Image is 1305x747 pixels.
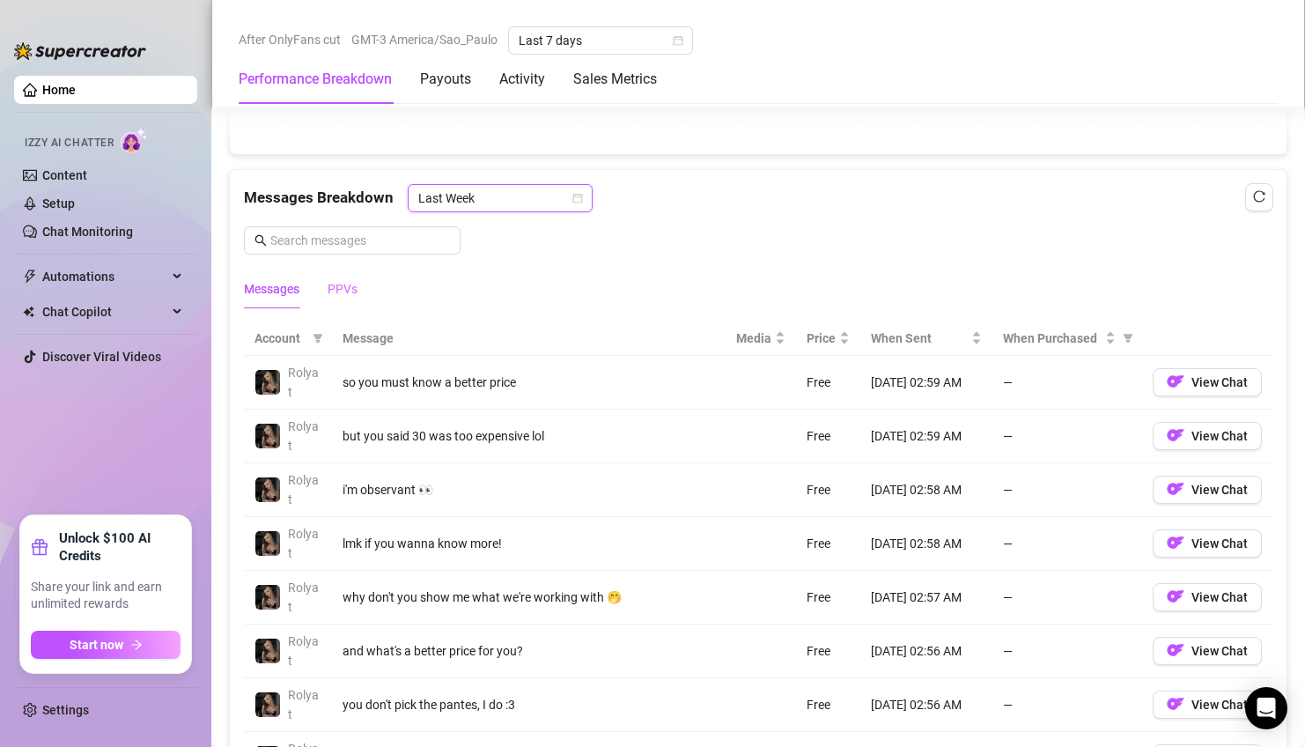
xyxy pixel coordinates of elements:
div: Messages [244,279,299,299]
td: — [992,571,1142,625]
td: Free [796,463,860,517]
img: AI Chatter [121,128,148,153]
td: — [992,356,1142,410]
th: When Purchased [992,322,1142,356]
span: reload [1253,190,1265,203]
a: OFView Chat [1153,433,1262,447]
span: Media [736,329,771,348]
span: filter [1123,333,1133,344]
div: Sales Metrics [573,69,657,90]
span: thunderbolt [23,270,37,284]
img: Rolyat [255,639,280,663]
td: Free [796,517,860,571]
span: Last 7 days [519,27,682,54]
th: Media [726,322,796,356]
td: [DATE] 02:59 AM [860,410,992,463]
img: OF [1167,480,1184,498]
button: OFView Chat [1153,583,1262,611]
input: Search messages [270,231,450,250]
img: OF [1167,588,1184,605]
span: Chat Copilot [42,298,167,326]
span: View Chat [1191,429,1248,443]
span: When Purchased [1003,329,1102,348]
span: arrow-right [130,639,143,651]
td: [DATE] 02:57 AM [860,571,992,625]
td: Free [796,571,860,625]
img: Chat Copilot [23,306,34,318]
div: Messages Breakdown [244,184,1272,212]
img: Rolyat [255,585,280,610]
td: — [992,463,1142,517]
button: OFView Chat [1153,637,1262,665]
a: OFView Chat [1153,486,1262,500]
span: Rolyat [288,366,319,399]
img: Rolyat [255,370,280,395]
span: GMT-3 America/Sao_Paulo [351,26,498,53]
button: OFView Chat [1153,691,1262,719]
td: [DATE] 02:56 AM [860,625,992,678]
a: OFView Chat [1153,647,1262,662]
a: OFView Chat [1153,594,1262,608]
div: Activity [499,69,545,90]
span: gift [31,538,48,556]
img: OF [1167,426,1184,444]
img: Rolyat [255,424,280,448]
span: calendar [572,193,583,203]
button: Start nowarrow-right [31,631,181,659]
a: Discover Viral Videos [42,350,161,364]
div: Open Intercom Messenger [1245,687,1287,729]
img: OF [1167,641,1184,659]
a: OFView Chat [1153,379,1262,393]
span: Share your link and earn unlimited rewards [31,579,181,613]
span: Account [254,329,306,348]
td: — [992,625,1142,678]
td: — [992,410,1142,463]
a: Content [42,168,87,182]
div: Performance Breakdown [239,69,392,90]
td: [DATE] 02:58 AM [860,463,992,517]
span: When Sent [871,329,968,348]
td: [DATE] 02:59 AM [860,356,992,410]
button: OFView Chat [1153,422,1262,450]
div: PPVs [328,279,358,299]
span: View Chat [1191,590,1248,604]
td: Free [796,625,860,678]
span: Rolyat [288,634,319,668]
span: filter [309,325,327,351]
img: OF [1167,695,1184,713]
div: lmk if you wanna know more! [343,534,715,553]
a: Setup [42,196,75,211]
img: OF [1167,373,1184,390]
span: search [254,234,267,247]
td: — [992,517,1142,571]
div: and what's a better price for you? [343,641,715,661]
span: calendar [673,35,683,46]
span: Last Week [418,185,582,211]
button: OFView Chat [1153,529,1262,558]
td: Free [796,356,860,410]
span: Rolyat [288,473,319,507]
span: Rolyat [288,419,319,453]
span: After OnlyFans cut [239,26,341,53]
div: Payouts [420,69,471,90]
button: OFView Chat [1153,368,1262,396]
th: When Sent [860,322,992,356]
td: [DATE] 02:56 AM [860,678,992,732]
img: Rolyat [255,477,280,502]
span: View Chat [1191,483,1248,497]
span: View Chat [1191,375,1248,389]
img: OF [1167,534,1184,551]
span: Rolyat [288,527,319,560]
a: Settings [42,703,89,717]
span: Rolyat [288,688,319,721]
span: Izzy AI Chatter [25,135,114,152]
td: Free [796,678,860,732]
span: Price [807,329,836,348]
div: so you must know a better price [343,373,715,392]
a: Home [42,83,76,97]
div: but you said 30 was too expensive lol [343,426,715,446]
button: OFView Chat [1153,476,1262,504]
a: Chat Monitoring [42,225,133,239]
img: Rolyat [255,692,280,717]
strong: Unlock $100 AI Credits [59,529,181,565]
